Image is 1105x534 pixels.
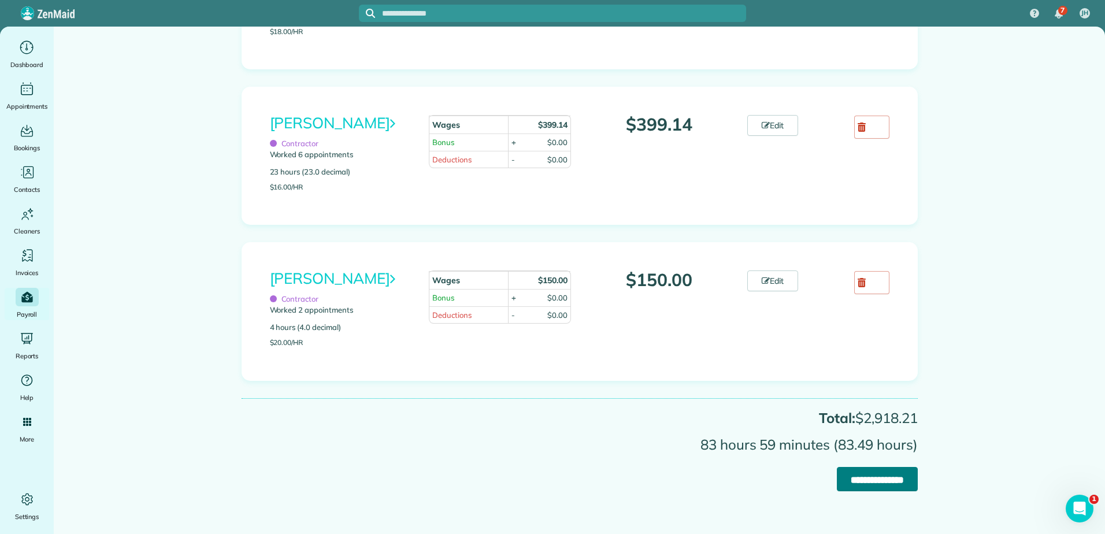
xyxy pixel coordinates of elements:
strong: $399.14 [538,120,568,130]
strong: $150.00 [538,275,568,285]
div: $0.00 [547,310,568,321]
a: Edit [747,115,798,136]
span: Bookings [14,142,40,154]
a: [PERSON_NAME] [270,113,395,132]
strong: Wages [432,275,460,285]
span: JH [1081,9,1088,18]
span: 1 [1089,495,1099,504]
div: + [511,292,516,303]
div: + [511,137,516,148]
p: 23 hours (23.0 decimal) [270,166,412,178]
span: Contractor [270,294,319,303]
p: $18.00/hr [270,28,412,35]
span: Appointments [6,101,48,112]
div: $0.00 [547,292,568,303]
strong: Wages [432,120,460,130]
a: Bookings [5,121,49,154]
a: [PERSON_NAME] [270,269,395,288]
iframe: Intercom live chat [1066,495,1093,522]
div: $0.00 [547,154,568,165]
svg: Focus search [366,9,375,18]
strong: Total: [819,409,855,427]
button: Focus search [359,9,375,18]
a: Cleaners [5,205,49,237]
p: Worked 2 appointments [270,305,412,316]
p: $2,918.21 [242,410,918,425]
a: Reports [5,329,49,362]
td: Bonus [429,133,508,151]
p: $399.14 [588,115,731,134]
span: Contacts [14,184,40,195]
p: $20.00/hr [270,339,412,346]
a: Contacts [5,163,49,195]
a: Dashboard [5,38,49,71]
p: 4 hours (4.0 decimal) [270,322,412,333]
p: $16.00/hr [270,183,412,191]
a: Invoices [5,246,49,279]
a: Edit [747,270,798,291]
a: Payroll [5,288,49,320]
td: Deductions [429,151,508,168]
span: Cleaners [14,225,40,237]
p: $150.00 [588,270,731,290]
span: Payroll [17,309,38,320]
span: Dashboard [10,59,43,71]
span: Settings [15,511,39,522]
p: 83 hours 59 minutes (83.49 hours) [242,437,918,452]
a: Settings [5,490,49,522]
div: - [511,154,515,165]
span: Reports [16,350,39,362]
td: Bonus [429,289,508,306]
p: Worked 6 appointments [270,149,412,161]
span: Contractor [270,139,319,148]
div: - [511,310,515,321]
span: 7 [1060,6,1065,15]
td: Deductions [429,306,508,324]
span: More [20,433,34,445]
span: Invoices [16,267,39,279]
a: Help [5,371,49,403]
span: Help [20,392,34,403]
div: $0.00 [547,137,568,148]
a: Appointments [5,80,49,112]
div: 7 unread notifications [1047,1,1071,27]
